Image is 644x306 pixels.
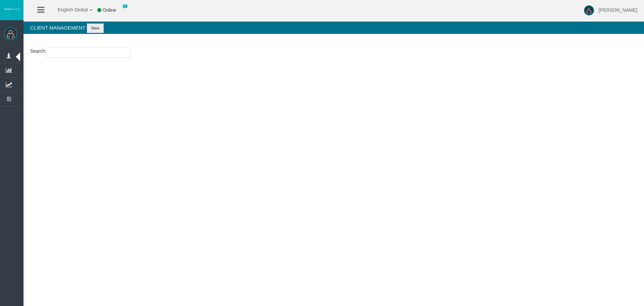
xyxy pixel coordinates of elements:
[30,47,45,55] label: Search
[599,7,637,13] span: [PERSON_NAME]
[87,24,104,33] button: New
[49,7,88,12] span: English Global
[103,7,116,13] span: Online
[122,4,128,8] span: 0
[30,47,637,58] p: :
[584,5,594,15] img: user-image
[3,8,20,10] img: logo.svg
[30,25,85,31] span: Client Management
[121,7,126,14] img: user_small.png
